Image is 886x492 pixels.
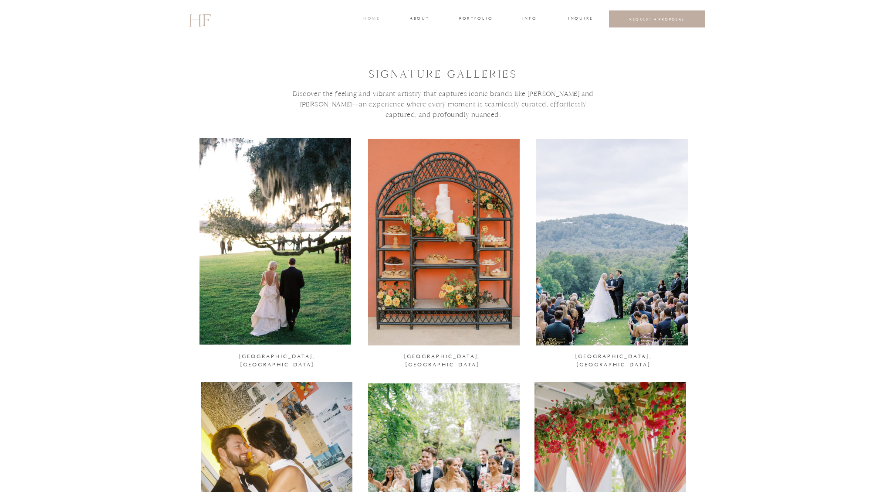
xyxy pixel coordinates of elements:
a: home [363,15,379,23]
a: INFO [521,15,538,23]
a: about [410,15,428,23]
a: [GEOGRAPHIC_DATA], [GEOGRAPHIC_DATA] [212,352,342,364]
h1: signature GALLEries [368,67,518,83]
a: INQUIRE [568,15,592,23]
a: portfolio [459,15,492,23]
h3: Discover the feeling and vibrant artistry that captures iconic brands like [PERSON_NAME] and [PER... [285,89,602,154]
a: [GEOGRAPHIC_DATA], [GEOGRAPHIC_DATA] [548,352,679,364]
a: [GEOGRAPHIC_DATA], [GEOGRAPHIC_DATA] [377,352,507,364]
a: HF [189,7,210,32]
a: REQUEST A PROPOSAL [616,17,698,21]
